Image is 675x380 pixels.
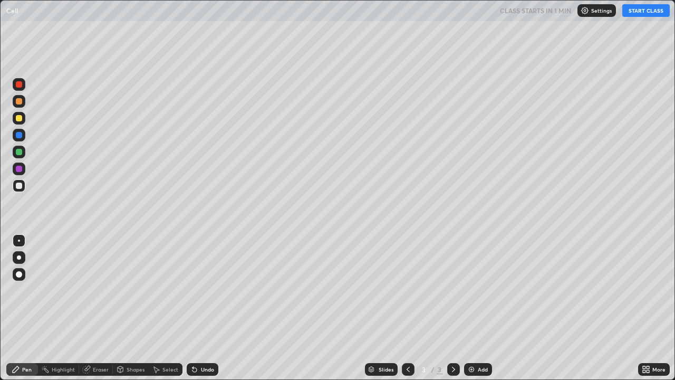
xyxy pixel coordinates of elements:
div: 3 [419,366,429,373]
p: Settings [591,8,612,13]
div: 3 [437,365,443,374]
p: Cell [6,6,18,15]
div: Select [162,367,178,372]
div: Highlight [52,367,75,372]
div: Eraser [93,367,109,372]
div: Add [478,367,488,372]
div: Slides [379,367,393,372]
img: add-slide-button [467,365,476,374]
div: Undo [201,367,214,372]
button: START CLASS [622,4,670,17]
div: More [652,367,666,372]
img: class-settings-icons [581,6,589,15]
div: Shapes [127,367,144,372]
div: Pen [22,367,32,372]
h5: CLASS STARTS IN 1 MIN [500,6,571,15]
div: / [431,366,435,373]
